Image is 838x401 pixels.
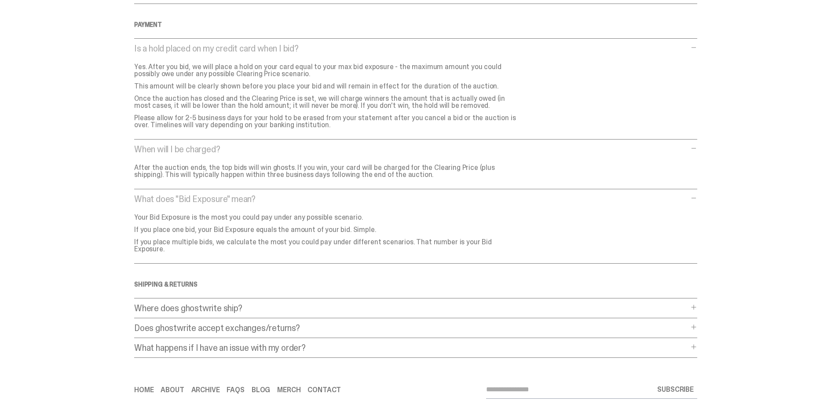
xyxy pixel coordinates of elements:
p: Once the auction has closed and the Clearing Price is set, we will charge winners the amount that... [134,95,521,109]
p: Your Bid Exposure is the most you could pay under any possible scenario. [134,214,521,221]
p: When will I be charged? [134,145,688,154]
p: Is a hold placed on my credit card when I bid? [134,44,688,53]
h4: Payment [134,22,697,28]
p: Does ghostwrite accept exchanges/returns? [134,324,688,332]
a: Blog [252,386,270,394]
a: Home [134,386,154,394]
p: This amount will be clearly shown before you place your bid and will remain in effect for the dur... [134,83,521,90]
p: If you place multiple bids, we calculate the most you could pay under different scenarios. That n... [134,239,521,253]
button: SUBSCRIBE [654,381,697,398]
a: FAQs [227,386,244,394]
p: If you place one bid, your Bid Exposure equals the amount of your bid. Simple. [134,226,521,233]
p: Where does ghostwrite ship? [134,304,688,313]
a: Contact [307,386,341,394]
p: Yes. After you bid, we will place a hold on your card equal to your max bid exposure - the maximu... [134,63,521,77]
p: Please allow for 2-5 business days for your hold to be erased from your statement after you cance... [134,114,521,129]
p: What does "Bid Exposure" mean? [134,195,688,203]
h4: SHIPPING & RETURNS [134,281,697,287]
a: Merch [277,386,300,394]
p: What happens if I have an issue with my order? [134,343,688,352]
a: About [161,386,184,394]
a: Archive [191,386,220,394]
p: After the auction ends, the top bids will win ghosts. If you win, your card will be charged for t... [134,164,521,178]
